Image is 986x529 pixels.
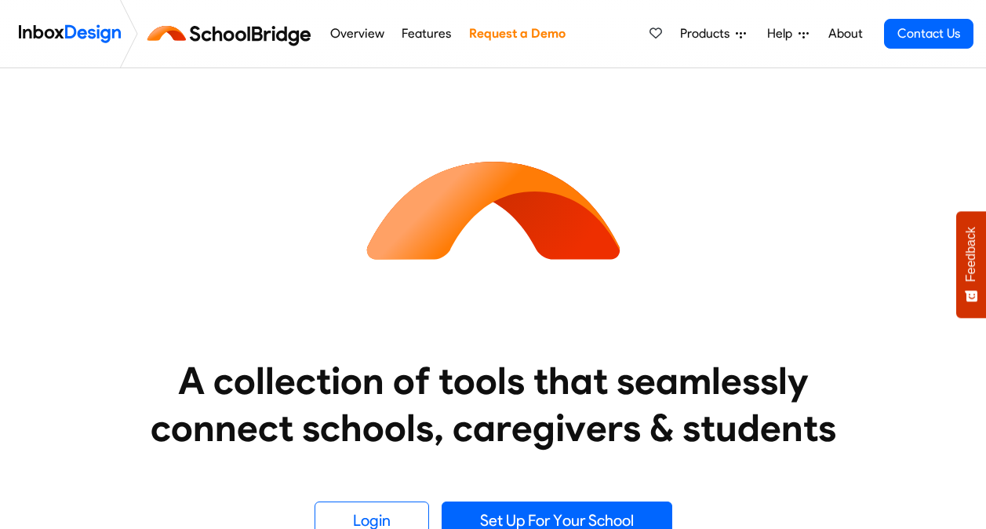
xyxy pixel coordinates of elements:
img: icon_schoolbridge.svg [352,68,635,351]
a: Contact Us [884,19,973,49]
span: Feedback [964,227,978,282]
img: schoolbridge logo [144,15,321,53]
a: Products [674,18,752,49]
a: Overview [326,18,388,49]
span: Products [680,24,736,43]
button: Feedback - Show survey [956,211,986,318]
heading: A collection of tools that seamlessly connect schools, caregivers & students [121,357,866,451]
a: Features [398,18,456,49]
a: About [824,18,867,49]
span: Help [767,24,799,43]
a: Request a Demo [464,18,569,49]
a: Help [761,18,815,49]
